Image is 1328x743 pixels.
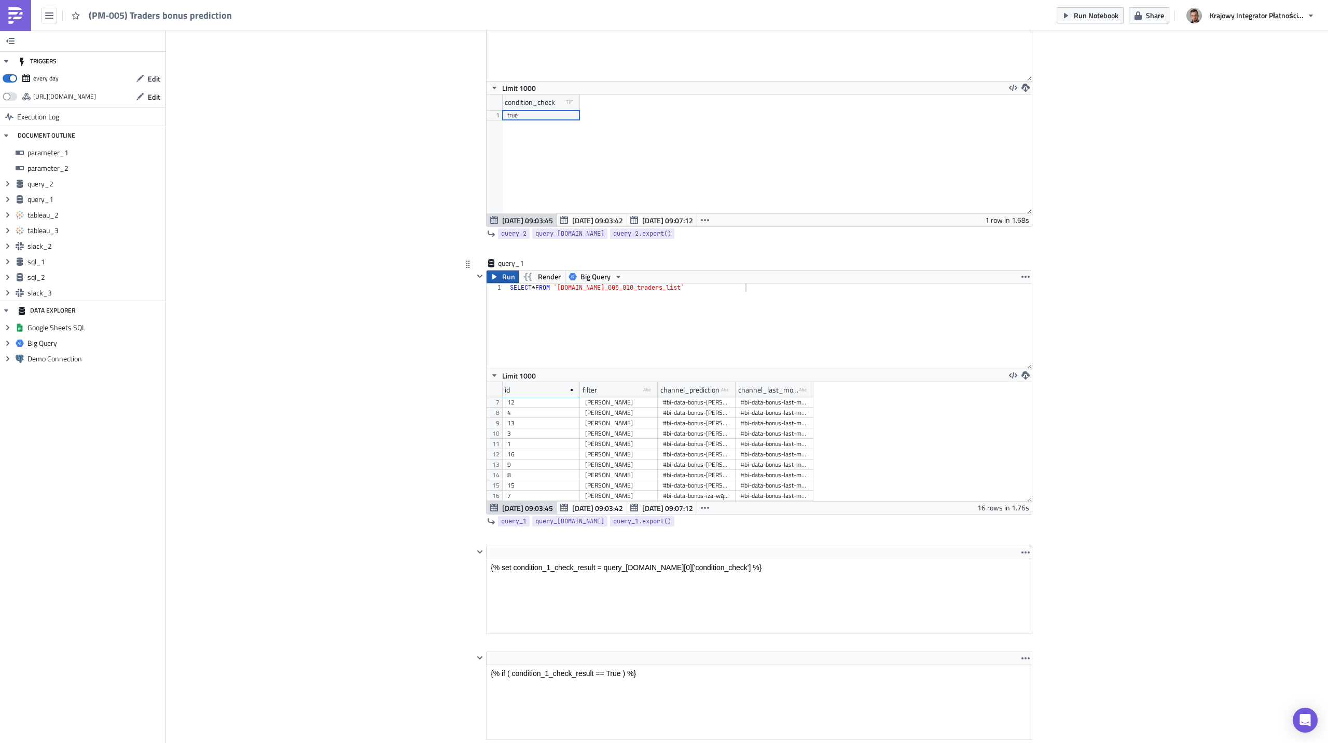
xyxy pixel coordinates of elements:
[663,480,730,491] div: #bi-data-bonus-[PERSON_NAME]
[585,428,653,439] div: [PERSON_NAME]
[501,228,527,239] span: query_2
[27,257,163,266] span: sql_1
[610,228,674,239] a: query_2.export()
[27,226,163,235] span: tableau_3
[1057,7,1124,23] button: Run Notebook
[1185,7,1203,24] img: Avatar
[498,516,530,526] a: query_1
[557,502,627,514] button: [DATE] 09:03:42
[33,89,96,104] div: https://pushmetrics.io/api/v1/report/21LwKgwLk3/webhook?token=eb00e3173cb24017805e5078a36a038a
[557,214,627,226] button: [DATE] 09:03:42
[532,516,607,526] a: query_[DOMAIN_NAME]
[505,382,510,398] div: id
[27,241,163,251] span: slack_2
[27,354,163,363] span: Demo Connection
[507,418,575,428] div: 13
[502,370,536,381] span: Limit 1000
[741,439,808,449] div: #bi-data-bonus-last-month-[PERSON_NAME]-[PERSON_NAME]
[487,283,508,292] div: 1
[538,271,561,283] span: Render
[741,480,808,491] div: #bi-data-bonus-last-month-[PERSON_NAME]
[507,480,575,491] div: 15
[498,258,539,268] span: query_1
[572,503,623,514] span: [DATE] 09:03:42
[27,148,163,157] span: parameter_1
[585,408,653,418] div: [PERSON_NAME]
[502,271,515,283] span: Run
[507,428,575,439] div: 3
[474,546,486,558] button: Hide content
[585,449,653,460] div: [PERSON_NAME]
[487,665,1032,739] iframe: Rich Text Area
[502,215,553,226] span: [DATE] 09:03:45
[1293,708,1318,733] div: Open Intercom Messenger
[663,470,730,480] div: #bi-data-bonus-[PERSON_NAME]
[27,273,163,282] span: sql_2
[610,516,674,526] a: query_1.export()
[502,503,553,514] span: [DATE] 09:03:45
[663,449,730,460] div: #bi-data-bonus-[PERSON_NAME]
[741,408,808,418] div: #bi-data-bonus-last-month-[PERSON_NAME]
[487,271,519,283] button: Run
[642,503,693,514] span: [DATE] 09:07:12
[583,382,597,398] div: filter
[663,491,730,501] div: #bi-data-bonus-iza-wąsik
[565,271,626,283] button: Big Query
[585,470,653,480] div: [PERSON_NAME]
[27,288,163,298] span: slack_3
[27,179,163,188] span: query_2
[1180,4,1320,27] button: Krajowy Integrator Płatności S.A.
[627,502,697,514] button: [DATE] 09:07:12
[741,449,808,460] div: #bi-data-bonus-last-month-[PERSON_NAME]
[741,428,808,439] div: #bi-data-bonus-last-month-[PERSON_NAME]
[738,382,799,398] div: channel_last_month
[585,418,653,428] div: [PERSON_NAME]
[487,369,539,382] button: Limit 1000
[741,491,808,501] div: #bi-data-bonus-last-month-[PERSON_NAME]
[131,89,165,105] button: Edit
[474,652,486,664] button: Hide content
[507,408,575,418] div: 4
[642,215,693,226] span: [DATE] 09:07:12
[507,110,575,120] div: true
[741,418,808,428] div: #bi-data-bonus-last-month-[PERSON_NAME]
[663,439,730,449] div: #bi-data-bonus-[PERSON_NAME]-[PERSON_NAME]
[507,491,575,501] div: 7
[131,71,165,87] button: Edit
[1210,10,1303,21] span: Krajowy Integrator Płatności S.A.
[487,214,557,226] button: [DATE] 09:03:45
[18,301,75,320] div: DATA EXPLORER
[532,228,607,239] a: query_[DOMAIN_NAME]
[474,270,486,282] button: Hide content
[627,214,697,226] button: [DATE] 09:07:12
[580,271,611,283] span: Big Query
[507,470,575,480] div: 8
[585,460,653,470] div: [PERSON_NAME]
[613,228,671,239] span: query_2.export()
[27,210,163,220] span: tableau_2
[507,439,575,449] div: 1
[27,339,163,348] span: Big Query
[518,271,565,283] button: Render
[663,397,730,408] div: #bi-data-bonus-[PERSON_NAME]
[741,470,808,480] div: #bi-data-bonus-last-month-[PERSON_NAME]
[502,83,536,93] span: Limit 1000
[535,516,604,526] span: query_[DOMAIN_NAME]
[7,7,24,24] img: PushMetrics
[501,516,527,526] span: query_1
